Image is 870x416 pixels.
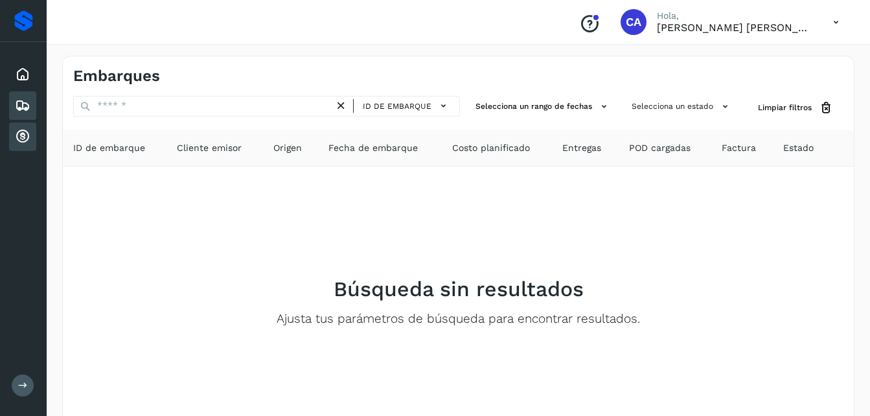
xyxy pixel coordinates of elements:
div: Inicio [9,60,36,89]
span: Origen [273,141,302,155]
span: Fecha de embarque [328,141,418,155]
button: ID de embarque [359,97,454,115]
button: Selecciona un rango de fechas [470,96,616,117]
span: ID de embarque [363,100,431,112]
h2: Búsqueda sin resultados [334,277,584,301]
span: Limpiar filtros [758,102,812,113]
div: Embarques [9,91,36,120]
p: Hola, [657,10,812,21]
span: Costo planificado [452,141,530,155]
p: CARLOS ADRIAN VILLA HERNANDEZ [657,21,812,34]
span: Estado [783,141,814,155]
button: Limpiar filtros [748,96,843,120]
span: POD cargadas [629,141,691,155]
div: Cuentas por cobrar [9,122,36,151]
span: Factura [722,141,756,155]
span: Cliente emisor [177,141,242,155]
span: Entregas [562,141,601,155]
h4: Embarques [73,67,160,86]
p: Ajusta tus parámetros de búsqueda para encontrar resultados. [277,312,640,327]
span: ID de embarque [73,141,145,155]
button: Selecciona un estado [626,96,737,117]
